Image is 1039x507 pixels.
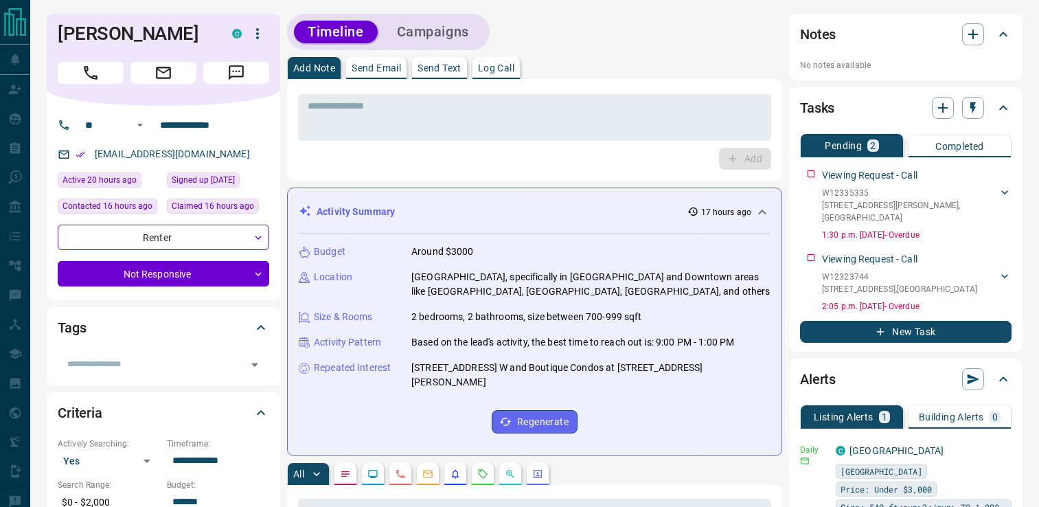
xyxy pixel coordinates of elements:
[822,168,917,183] p: Viewing Request - Call
[167,199,269,218] div: Wed Aug 13 2025
[58,172,160,192] div: Wed Aug 13 2025
[822,268,1012,298] div: W12323744[STREET_ADDRESS],[GEOGRAPHIC_DATA]
[800,368,836,390] h2: Alerts
[130,62,196,84] span: Email
[340,469,351,480] svg: Notes
[800,97,834,119] h2: Tasks
[935,142,984,151] p: Completed
[822,187,998,199] p: W12335335
[167,438,269,450] p: Timeframe:
[367,469,378,480] svg: Lead Browsing Activity
[58,311,269,344] div: Tags
[172,173,235,187] span: Signed up [DATE]
[422,469,433,480] svg: Emails
[992,412,998,422] p: 0
[203,62,269,84] span: Message
[293,63,335,73] p: Add Note
[58,479,160,491] p: Search Range:
[825,141,862,150] p: Pending
[411,270,770,299] p: [GEOGRAPHIC_DATA], specifically in [GEOGRAPHIC_DATA] and Downtown areas like [GEOGRAPHIC_DATA], [...
[411,310,642,324] p: 2 bedrooms, 2 bathrooms, size between 700-999 sqft
[800,444,827,456] p: Daily
[814,412,874,422] p: Listing Alerts
[800,456,810,466] svg: Email
[58,402,102,424] h2: Criteria
[800,321,1012,343] button: New Task
[822,229,1012,241] p: 1:30 p.m. [DATE] - Overdue
[58,62,124,84] span: Call
[76,150,85,159] svg: Email Verified
[919,412,984,422] p: Building Alerts
[232,29,242,38] div: condos.ca
[62,199,152,213] span: Contacted 16 hours ago
[882,412,887,422] p: 1
[58,317,86,339] h2: Tags
[58,396,269,429] div: Criteria
[58,199,160,218] div: Wed Aug 13 2025
[532,469,543,480] svg: Agent Actions
[800,363,1012,396] div: Alerts
[172,199,254,213] span: Claimed 16 hours ago
[167,172,269,192] div: Tue Aug 04 2020
[870,141,876,150] p: 2
[800,91,1012,124] div: Tasks
[505,469,516,480] svg: Opportunities
[836,446,845,455] div: condos.ca
[314,361,391,375] p: Repeated Interest
[352,63,401,73] p: Send Email
[245,355,264,374] button: Open
[841,482,932,496] span: Price: Under $3,000
[800,23,836,45] h2: Notes
[800,59,1012,71] p: No notes available
[317,205,395,219] p: Activity Summary
[293,469,304,479] p: All
[58,438,160,450] p: Actively Searching:
[411,335,734,350] p: Based on the lead's activity, the best time to reach out is: 9:00 PM - 1:00 PM
[132,117,148,133] button: Open
[314,245,345,259] p: Budget
[299,199,770,225] div: Activity Summary17 hours ago
[58,225,269,250] div: Renter
[294,21,378,43] button: Timeline
[167,479,269,491] p: Budget:
[411,245,474,259] p: Around $3000
[800,18,1012,51] div: Notes
[822,184,1012,227] div: W12335335[STREET_ADDRESS][PERSON_NAME],[GEOGRAPHIC_DATA]
[58,23,212,45] h1: [PERSON_NAME]
[849,445,944,456] a: [GEOGRAPHIC_DATA]
[58,261,269,286] div: Not Responsive
[418,63,461,73] p: Send Text
[314,270,352,284] p: Location
[492,410,578,433] button: Regenerate
[411,361,770,390] p: [STREET_ADDRESS] W and Boutique Condos at [STREET_ADDRESS][PERSON_NAME]
[314,335,381,350] p: Activity Pattern
[701,206,751,218] p: 17 hours ago
[822,300,1012,313] p: 2:05 p.m. [DATE] - Overdue
[383,21,483,43] button: Campaigns
[822,271,977,283] p: W12323744
[841,464,922,478] span: [GEOGRAPHIC_DATA]
[58,450,160,472] div: Yes
[450,469,461,480] svg: Listing Alerts
[395,469,406,480] svg: Calls
[62,173,137,187] span: Active 20 hours ago
[477,469,488,480] svg: Requests
[95,148,250,159] a: [EMAIL_ADDRESS][DOMAIN_NAME]
[314,310,373,324] p: Size & Rooms
[478,63,514,73] p: Log Call
[822,252,917,267] p: Viewing Request - Call
[822,199,998,224] p: [STREET_ADDRESS][PERSON_NAME] , [GEOGRAPHIC_DATA]
[822,283,977,295] p: [STREET_ADDRESS] , [GEOGRAPHIC_DATA]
